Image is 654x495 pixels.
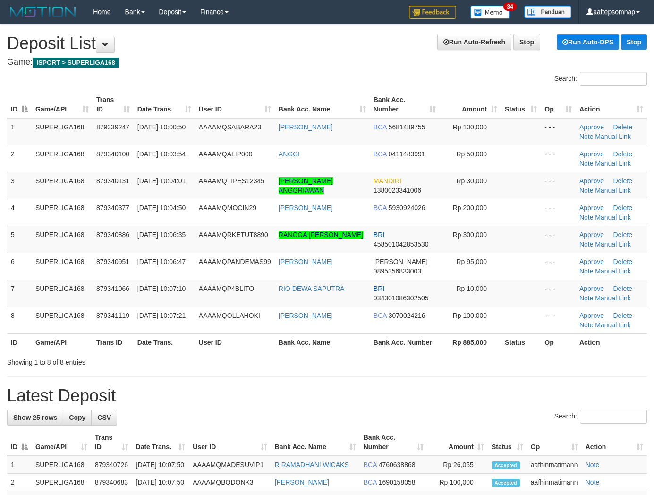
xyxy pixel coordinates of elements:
td: - - - [541,199,576,226]
th: Status: activate to sort column ascending [501,91,541,118]
span: BCA [374,312,387,319]
span: AAAAMQTIPES12345 [199,177,264,185]
td: 1 [7,118,32,145]
a: Delete [613,231,632,239]
span: 879341119 [96,312,129,319]
a: Note [579,240,594,248]
span: [DATE] 10:07:10 [137,285,186,292]
td: aafhinmatimann [527,456,582,474]
td: SUPERLIGA168 [32,172,93,199]
td: 879340726 [91,456,132,474]
th: Bank Acc. Number: activate to sort column ascending [370,91,440,118]
td: 4 [7,199,32,226]
th: Op: activate to sort column ascending [541,91,576,118]
td: - - - [541,307,576,333]
h4: Game: [7,58,647,67]
th: Date Trans.: activate to sort column ascending [134,91,195,118]
span: BCA [364,461,377,469]
a: Approve [579,177,604,185]
td: - - - [541,280,576,307]
th: Status [501,333,541,351]
td: SUPERLIGA168 [32,280,93,307]
a: [PERSON_NAME] [279,123,333,131]
th: Game/API: activate to sort column ascending [32,429,91,456]
input: Search: [580,410,647,424]
span: AAAAMQOLLAHOKI [199,312,260,319]
th: Date Trans. [134,333,195,351]
a: Approve [579,285,604,292]
span: Show 25 rows [13,414,57,421]
span: AAAAMQP4BLITO [199,285,254,292]
td: 2 [7,474,32,491]
th: Bank Acc. Number [370,333,440,351]
th: Action: activate to sort column ascending [582,429,647,456]
a: Note [579,160,594,167]
td: - - - [541,145,576,172]
span: Copy 1690158058 to clipboard [379,478,416,486]
th: Bank Acc. Number: activate to sort column ascending [360,429,427,456]
span: Rp 200,000 [453,204,487,212]
img: MOTION_logo.png [7,5,79,19]
span: [DATE] 10:04:01 [137,177,186,185]
span: Rp 95,000 [456,258,487,265]
td: SUPERLIGA168 [32,118,93,145]
span: 879340377 [96,204,129,212]
th: ID: activate to sort column descending [7,429,32,456]
span: 879340131 [96,177,129,185]
td: 5 [7,226,32,253]
a: Note [579,213,594,221]
span: Copy 4760638868 to clipboard [379,461,416,469]
td: AAAAMQMADESUVIP1 [189,456,271,474]
label: Search: [554,410,647,424]
th: Status: activate to sort column ascending [488,429,527,456]
span: [DATE] 10:04:50 [137,204,186,212]
span: 879340951 [96,258,129,265]
h1: Deposit List [7,34,647,53]
span: AAAAMQPANDEMAS99 [199,258,271,265]
a: Manual Link [595,267,631,275]
td: SUPERLIGA168 [32,199,93,226]
a: Note [579,294,594,302]
td: 6 [7,253,32,280]
span: Rp 30,000 [456,177,487,185]
span: AAAAMQALIP000 [199,150,253,158]
th: Bank Acc. Name: activate to sort column ascending [275,91,370,118]
span: BCA [374,204,387,212]
span: [DATE] 10:07:21 [137,312,186,319]
a: Note [579,187,594,194]
a: Approve [579,150,604,158]
span: Copy 5930924026 to clipboard [389,204,425,212]
span: Accepted [492,461,520,469]
a: R RAMADHANI WICAKS [275,461,349,469]
a: Approve [579,258,604,265]
td: 1 [7,456,32,474]
th: Op [541,333,576,351]
td: SUPERLIGA168 [32,307,93,333]
span: Copy 3070024216 to clipboard [389,312,425,319]
td: SUPERLIGA168 [32,253,93,280]
a: Run Auto-DPS [557,34,619,50]
td: Rp 26,055 [427,456,488,474]
a: Delete [613,150,632,158]
label: Search: [554,72,647,86]
span: Rp 10,000 [456,285,487,292]
span: MANDIRI [374,177,401,185]
input: Search: [580,72,647,86]
span: Copy 5681489755 to clipboard [389,123,425,131]
a: Delete [613,204,632,212]
th: Action: activate to sort column ascending [576,91,647,118]
a: Delete [613,285,632,292]
th: Trans ID: activate to sort column ascending [91,429,132,456]
td: 8 [7,307,32,333]
span: 34 [503,2,516,11]
a: Delete [613,312,632,319]
span: Copy 0895356833003 to clipboard [374,267,421,275]
span: BCA [374,150,387,158]
span: BRI [374,285,384,292]
img: panduan.png [524,6,571,18]
td: - - - [541,226,576,253]
td: SUPERLIGA168 [32,474,91,491]
th: Game/API [32,333,93,351]
th: ID [7,333,32,351]
a: Manual Link [595,294,631,302]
